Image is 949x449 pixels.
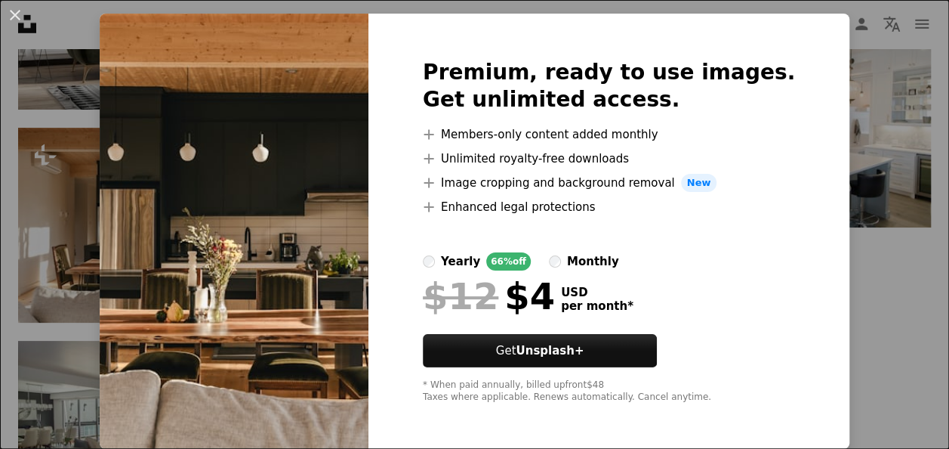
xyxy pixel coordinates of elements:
[423,379,795,404] div: * When paid annually, billed upfront $48 Taxes where applicable. Renews automatically. Cancel any...
[423,277,555,316] div: $4
[423,125,795,144] li: Members-only content added monthly
[516,344,584,358] strong: Unsplash+
[549,255,561,268] input: monthly
[423,150,795,168] li: Unlimited royalty-free downloads
[423,59,795,113] h2: Premium, ready to use images. Get unlimited access.
[423,255,435,268] input: yearly66%off
[100,14,368,449] img: premium_photo-1684348962314-64fa628992f0
[486,252,531,271] div: 66% off
[423,334,657,367] button: GetUnsplash+
[561,286,633,299] span: USD
[423,174,795,192] li: Image cropping and background removal
[423,277,498,316] span: $12
[441,252,480,271] div: yearly
[423,198,795,216] li: Enhanced legal protections
[567,252,619,271] div: monthly
[561,299,633,313] span: per month *
[681,174,717,192] span: New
